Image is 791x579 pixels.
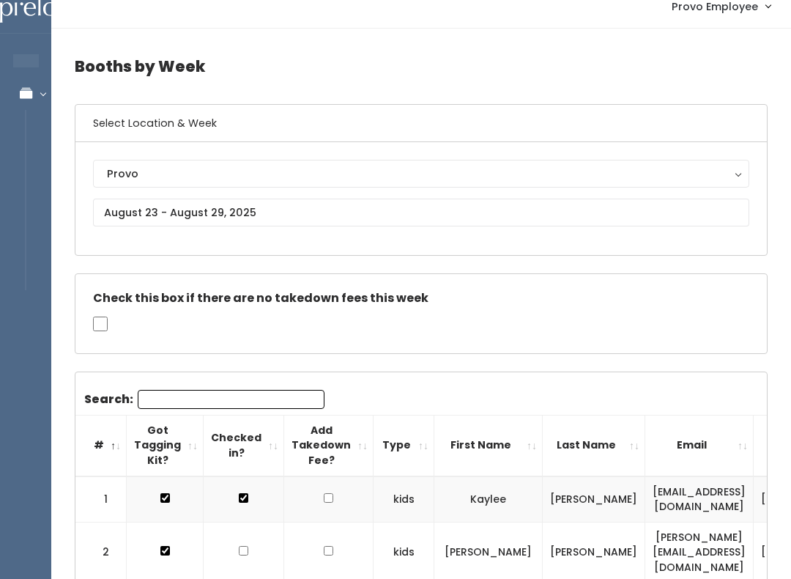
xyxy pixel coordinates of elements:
button: Provo [93,160,749,188]
th: Got Tagging Kit?: activate to sort column ascending [127,415,204,476]
td: Kaylee [434,476,543,523]
td: kids [374,476,434,523]
th: Email: activate to sort column ascending [645,415,754,476]
input: August 23 - August 29, 2025 [93,199,749,226]
th: Type: activate to sort column ascending [374,415,434,476]
td: [PERSON_NAME] [543,476,645,523]
div: Provo [107,166,735,182]
h6: Select Location & Week [75,105,767,142]
th: Last Name: activate to sort column ascending [543,415,645,476]
h4: Booths by Week [75,46,768,86]
td: 1 [75,476,127,523]
td: [EMAIL_ADDRESS][DOMAIN_NAME] [645,476,754,523]
th: #: activate to sort column descending [75,415,127,476]
th: Checked in?: activate to sort column ascending [204,415,284,476]
h5: Check this box if there are no takedown fees this week [93,292,749,305]
label: Search: [84,390,324,409]
th: First Name: activate to sort column ascending [434,415,543,476]
input: Search: [138,390,324,409]
th: Add Takedown Fee?: activate to sort column ascending [284,415,374,476]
